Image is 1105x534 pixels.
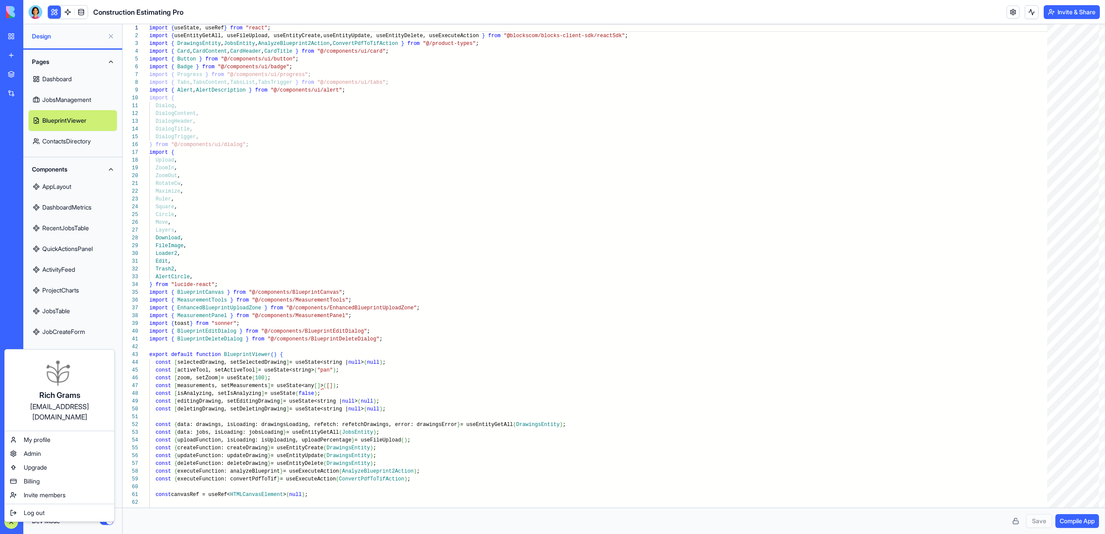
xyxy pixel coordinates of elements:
span: Admin [24,449,41,458]
div: Rich Grams [13,389,106,401]
div: [EMAIL_ADDRESS][DOMAIN_NAME] [13,401,106,422]
a: My profile [6,433,113,447]
a: Admin [6,447,113,461]
span: Log out [24,509,44,517]
span: Invite members [24,491,66,499]
a: Upgrade [6,461,113,474]
span: Upgrade [24,463,47,472]
span: Billing [24,477,40,486]
span: My profile [24,435,51,444]
img: ACg8ocJXc4biGNmL-6_84M9niqKohncbsBQNEji79DO8k46BE60Re2nP=s96-c [46,358,73,386]
a: Rich Grams[EMAIL_ADDRESS][DOMAIN_NAME] [6,351,113,429]
a: Billing [6,474,113,488]
a: Invite members [6,488,113,502]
